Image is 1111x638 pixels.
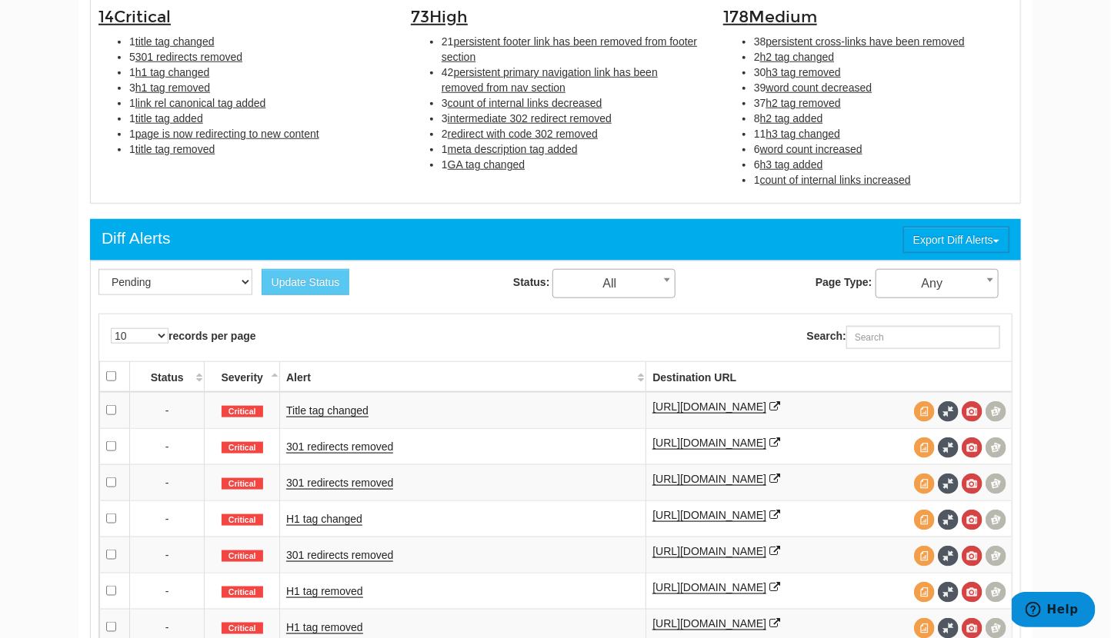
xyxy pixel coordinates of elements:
[111,328,168,344] select: records per page
[962,401,983,422] span: View screenshot
[411,7,468,27] span: 73
[442,95,700,111] li: 3
[754,34,1013,49] li: 38
[766,66,841,78] span: h3 tag removed
[962,510,983,530] span: View screenshot
[760,174,911,186] span: count of internal links increased
[754,141,1013,157] li: 6
[442,65,700,95] li: 42
[962,582,983,603] span: View screenshot
[222,550,263,563] span: Critical
[286,513,362,526] a: H1 tag changed
[222,478,263,490] span: Critical
[111,328,256,344] label: records per page
[553,273,675,294] span: All
[442,111,700,126] li: 3
[646,361,1013,392] th: Destination URL
[222,406,263,418] span: Critical
[129,141,388,157] li: 1
[760,51,835,63] span: h2 tag changed
[938,437,959,458] span: Full Source Diff
[986,510,1006,530] span: Compare screenshots
[749,7,817,27] span: Medium
[652,437,766,450] a: [URL][DOMAIN_NAME]
[135,128,319,140] span: page is now redirecting to new content
[914,546,935,567] span: View source
[442,126,700,141] li: 2
[754,80,1013,95] li: 39
[652,581,766,594] a: [URL][DOMAIN_NAME]
[914,437,935,458] span: View source
[442,157,700,172] li: 1
[280,361,646,392] th: Alert: activate to sort column ascending
[766,97,841,109] span: h2 tag removed
[286,621,363,634] a: H1 tag removed
[986,437,1006,458] span: Compare screenshots
[129,34,388,49] li: 1
[807,326,1000,349] label: Search:
[914,474,935,494] span: View source
[114,7,171,27] span: Critical
[448,112,612,125] span: intermediate 302 redirect removed
[129,49,388,65] li: 5
[986,401,1006,422] span: Compare screenshots
[129,80,388,95] li: 3
[723,7,817,27] span: 178
[286,549,393,562] a: 301 redirects removed
[442,141,700,157] li: 1
[760,158,823,171] span: h3 tag added
[286,585,363,598] a: H1 tag removed
[129,111,388,126] li: 1
[442,66,658,94] span: persistent primary navigation link has been removed from nav section
[286,440,393,454] a: 301 redirects removed
[222,514,263,527] span: Critical
[135,112,203,125] span: title tag added
[652,473,766,486] a: [URL][DOMAIN_NAME]
[222,623,263,635] span: Critical
[286,404,369,417] a: Title tag changed
[754,111,1013,126] li: 8
[130,428,205,464] td: -
[652,617,766,630] a: [URL][DOMAIN_NAME]
[760,112,823,125] span: h2 tag added
[986,582,1006,603] span: Compare screenshots
[129,65,388,80] li: 1
[135,51,242,63] span: 301 redirects removed
[914,401,935,422] span: View source
[766,81,872,94] span: word count decreased
[903,227,1009,253] button: Export Diff Alerts
[442,35,697,63] span: persistent footer link has been removed from footer section
[754,126,1013,141] li: 11
[448,128,598,140] span: redirect with code 302 removed
[938,582,959,603] span: Full Source Diff
[262,269,350,295] button: Update Status
[962,546,983,567] span: View screenshot
[135,81,210,94] span: h1 tag removed
[135,66,210,78] span: h1 tag changed
[876,273,998,294] span: Any
[938,546,959,567] span: Full Source Diff
[429,7,468,27] span: High
[222,442,263,454] span: Critical
[98,7,171,27] span: 14
[652,509,766,522] a: [URL][DOMAIN_NAME]
[135,143,215,155] span: title tag removed
[846,326,1000,349] input: Search:
[130,537,205,573] td: -
[513,277,549,289] strong: Status:
[135,97,266,109] span: link rel canonical tag added
[442,34,700,65] li: 21
[938,510,959,530] span: Full Source Diff
[914,582,935,603] span: View source
[962,437,983,458] span: View screenshot
[816,277,872,289] strong: Page Type:
[986,474,1006,494] span: Compare screenshots
[754,65,1013,80] li: 30
[652,545,766,558] a: [URL][DOMAIN_NAME]
[448,143,578,155] span: meta description tag added
[448,97,602,109] span: count of internal links decreased
[914,510,935,530] span: View source
[986,546,1006,567] span: Compare screenshots
[876,269,999,298] span: Any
